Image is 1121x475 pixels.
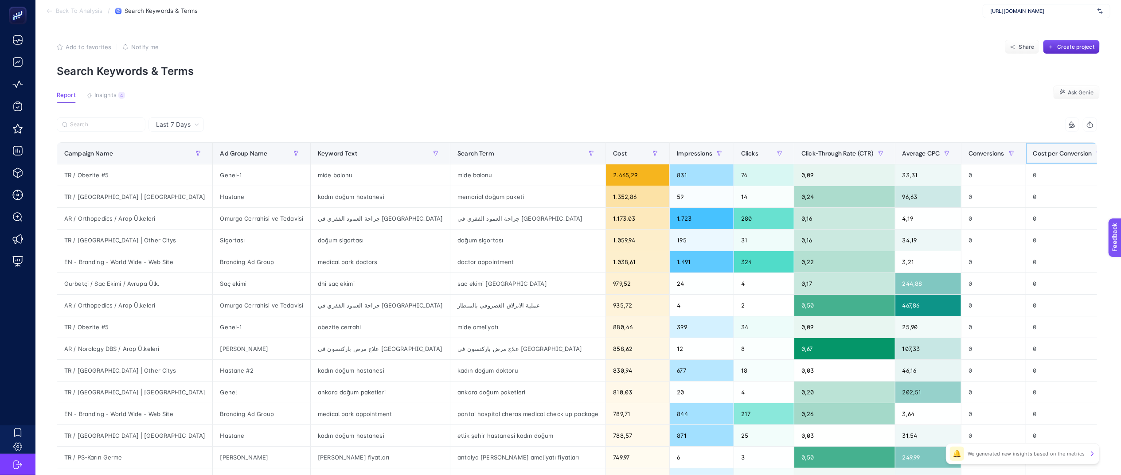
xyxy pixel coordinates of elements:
button: Ask Genie [1053,86,1100,100]
div: 195 [670,230,734,251]
div: 1.059,94 [606,230,669,251]
div: EN - Branding - World Wide - Web Site [57,403,212,424]
div: kadın doğum hastanesi [311,360,450,381]
span: Back To Analysis [56,8,102,15]
div: TR / [GEOGRAPHIC_DATA] | [GEOGRAPHIC_DATA] [57,425,212,446]
div: 0 [1026,338,1113,359]
div: 830,94 [606,360,669,381]
div: Genel [213,382,310,403]
div: 0,17 [794,273,894,294]
div: 0 [961,295,1026,316]
div: 18 [734,360,794,381]
div: 979,52 [606,273,669,294]
div: pantai hospital cheras medical check up package [450,403,605,424]
div: Omurga Cerrahisi ve Tedavisi [213,295,310,316]
div: kadın doğum doktoru [450,360,605,381]
div: ankara doğum paketleri [450,382,605,403]
button: Notify me [122,43,159,51]
div: 1.723 [670,208,734,229]
div: 2 [734,295,794,316]
div: TR / Obezite #5 [57,316,212,338]
div: 0 [961,382,1026,403]
div: obezite cerrahi [311,316,450,338]
div: 46,16 [895,360,961,381]
span: [URL][DOMAIN_NAME] [990,8,1094,15]
div: Hastane [213,425,310,446]
button: Add to favorites [57,43,111,51]
div: 858,62 [606,338,669,359]
div: 880,46 [606,316,669,338]
div: 0,16 [794,230,894,251]
div: 1.038,61 [606,251,669,273]
span: Impressions [677,150,712,157]
span: Click-Through Rate (CTR) [801,150,873,157]
div: 24 [670,273,734,294]
div: 8 [734,338,794,359]
div: ankara doğum paketleri [311,382,450,403]
div: Hastane #2 [213,360,310,381]
div: 4 [734,273,794,294]
span: Conversions [969,150,1004,157]
div: 0,03 [794,360,894,381]
div: 0 [961,164,1026,186]
div: 0,67 [794,338,894,359]
div: 1.173,03 [606,208,669,229]
div: 4 [670,295,734,316]
div: Saç ekimi [213,273,310,294]
div: 0,26 [794,403,894,424]
div: 59 [670,186,734,207]
span: Report [57,92,76,99]
div: Gurbetçi / Saç Ekimi / Avrupa Ülk. [57,273,212,294]
span: Cost per Conversion [1033,150,1092,157]
div: 0 [961,251,1026,273]
div: mide balonu [450,164,605,186]
div: 25 [734,425,794,446]
div: AR / Orthopedics / Arap Ülkeleri [57,295,212,316]
div: 3 [734,447,794,468]
div: Genel-1 [213,316,310,338]
div: 0 [1026,382,1113,403]
p: We generated new insights based on the metrics [968,450,1085,457]
div: 0 [1026,295,1113,316]
div: 14 [734,186,794,207]
div: 31 [734,230,794,251]
div: 0 [961,425,1026,446]
div: AR / Norology DBS / Arap Ülkeleri [57,338,212,359]
button: Share [1005,40,1039,54]
div: dhi saç ekimi [311,273,450,294]
div: 0 [961,230,1026,251]
div: 107,33 [895,338,961,359]
div: 0 [1026,251,1113,273]
div: 0 [961,338,1026,359]
span: Last 7 Days [156,120,191,129]
div: Omurga Cerrahisi ve Tedavisi [213,208,310,229]
div: [PERSON_NAME] [213,338,310,359]
div: جراحة العمود الفقري في [GEOGRAPHIC_DATA] [450,208,605,229]
span: Search Term [457,150,494,157]
div: 0 [961,403,1026,424]
div: TR / [GEOGRAPHIC_DATA] | [GEOGRAPHIC_DATA] [57,186,212,207]
span: Notify me [131,43,159,51]
div: 244,88 [895,273,961,294]
div: 789,71 [606,403,669,424]
div: [PERSON_NAME] [213,447,310,468]
div: 0 [1026,164,1113,186]
input: Search [70,121,140,128]
div: علاج مرض باركنسون في [GEOGRAPHIC_DATA] [311,338,450,359]
div: kadın doğum hastanesi [311,186,450,207]
button: Create project [1043,40,1100,54]
div: 0,03 [794,425,894,446]
div: جراحة العمود الفقري في [GEOGRAPHIC_DATA] [311,208,450,229]
div: جراحة العمود الفقري في [GEOGRAPHIC_DATA] [311,295,450,316]
div: 324 [734,251,794,273]
div: 0,24 [794,186,894,207]
span: Ask Genie [1068,89,1094,96]
span: Keyword Text [318,150,357,157]
div: AR / Orthopedics / Arap Ülkeleri [57,208,212,229]
div: medical park appointment [311,403,450,424]
div: 0 [1026,273,1113,294]
div: 74 [734,164,794,186]
div: 935,72 [606,295,669,316]
span: Average CPC [902,150,940,157]
div: 12 [670,338,734,359]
